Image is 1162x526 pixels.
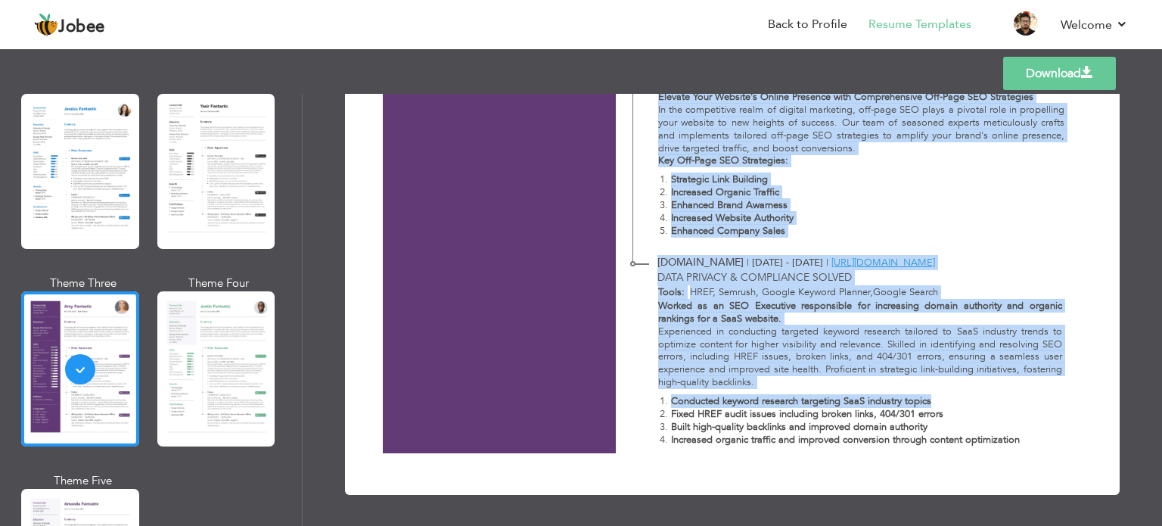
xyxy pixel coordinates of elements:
span: | [826,256,828,269]
a: [URL][DOMAIN_NAME] [831,256,935,269]
strong: Fixed HREF audit issues including broken links, 404/301 errors [671,407,943,421]
strong: Increased organic traffic and improved conversion through content optimization [671,433,1020,447]
strong: Conducted keyword research targeting SaaS industry topics [671,394,931,408]
strong: Built high-quality backlinks and improved domain authority [671,420,927,434]
strong: Worked as an SEO Executive responsible for increasing domain authority and organic rankings for a... [658,299,1062,325]
span: Data Privacy & Compliance Solved [657,270,852,285]
strong: Key Off-Page SEO Strategies: [658,154,788,167]
strong: Enhanced Brand Awarness [671,198,788,212]
p: In the competitive realm of digital marketing, off-page SEO plays a pivotal role in propelling yo... [658,104,1065,155]
p: HREF, Semrush, Google Keyword Planner,Google Search [685,285,1062,300]
p: Experienced in conducting targeted keyword research tailored to SaaS industry trends to optimize ... [658,325,1062,389]
div: Theme Three [24,275,142,291]
a: Welcome [1061,16,1128,34]
strong: Increased Website Authority [671,211,794,225]
span: | [747,256,749,269]
span: [DATE] - [DATE] [752,256,823,269]
img: jobee.io [34,13,58,37]
div: Theme Five [24,473,142,489]
strong: Strategic Link Building [671,173,768,186]
span: Jobee [58,19,105,36]
strong: Enhanced Company Sales [671,224,785,238]
a: Back to Profile [768,16,847,33]
a: Download [1003,57,1116,90]
div: Theme Four [160,275,278,291]
strong: Increased Organic Traffic [671,185,779,199]
a: Jobee [34,13,105,37]
span: [DOMAIN_NAME] [657,255,744,269]
b: Tools: [658,285,685,299]
img: Profile Img [1014,11,1038,36]
a: Resume Templates [868,16,971,33]
strong: Elevate Your Website's Online Presence with Comprehensive Off-Page SEO Strategies [658,90,1033,104]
